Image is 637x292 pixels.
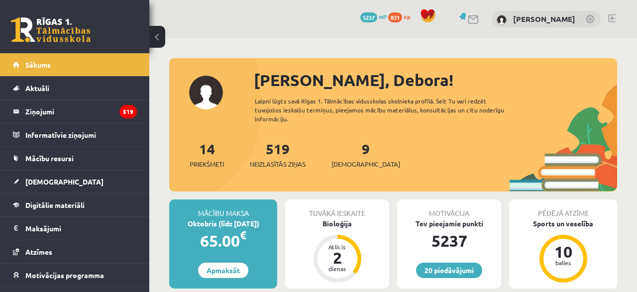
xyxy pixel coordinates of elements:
[25,60,51,69] span: Sākums
[548,244,578,260] div: 10
[240,228,246,242] span: €
[13,53,137,76] a: Sākums
[360,12,377,22] span: 5237
[285,218,389,229] div: Bioloģija
[404,12,410,20] span: xp
[509,218,617,284] a: Sports un veselība 10 balles
[190,140,224,169] a: 14Priekšmeti
[254,68,617,92] div: [PERSON_NAME], Debora!
[25,200,85,209] span: Digitālie materiāli
[548,260,578,266] div: balles
[416,263,482,278] a: 20 piedāvājumi
[285,199,389,218] div: Tuvākā ieskaite
[379,12,387,20] span: mP
[198,263,248,278] a: Apmaksāt
[25,271,104,280] span: Motivācijas programma
[397,199,501,218] div: Motivācija
[509,199,617,218] div: Pēdējā atzīme
[169,199,277,218] div: Mācību maksa
[13,194,137,216] a: Digitālie materiāli
[331,159,400,169] span: [DEMOGRAPHIC_DATA]
[513,14,575,24] a: [PERSON_NAME]
[13,77,137,99] a: Aktuāli
[190,159,224,169] span: Priekšmeti
[13,217,137,240] a: Maksājumi
[322,266,352,272] div: dienas
[397,218,501,229] div: Tev pieejamie punkti
[285,218,389,284] a: Bioloģija Atlicis 2 dienas
[25,217,137,240] legend: Maksājumi
[360,12,387,20] a: 5237 mP
[13,240,137,263] a: Atzīmes
[397,229,501,253] div: 5237
[13,264,137,287] a: Motivācijas programma
[25,84,49,93] span: Aktuāli
[25,123,137,146] legend: Informatīvie ziņojumi
[331,140,400,169] a: 9[DEMOGRAPHIC_DATA]
[25,154,74,163] span: Mācību resursi
[250,140,306,169] a: 519Neizlasītās ziņas
[250,159,306,169] span: Neizlasītās ziņas
[25,100,137,123] legend: Ziņojumi
[322,244,352,250] div: Atlicis
[388,12,402,22] span: 831
[13,147,137,170] a: Mācību resursi
[13,170,137,193] a: [DEMOGRAPHIC_DATA]
[322,250,352,266] div: 2
[25,177,104,186] span: [DEMOGRAPHIC_DATA]
[388,12,415,20] a: 831 xp
[509,218,617,229] div: Sports un veselība
[25,247,52,256] span: Atzīmes
[13,123,137,146] a: Informatīvie ziņojumi
[11,17,91,42] a: Rīgas 1. Tālmācības vidusskola
[169,229,277,253] div: 65.00
[13,100,137,123] a: Ziņojumi519
[169,218,277,229] div: Oktobris (līdz [DATE])
[497,15,507,25] img: Debora Farbere
[119,105,137,118] i: 519
[255,97,524,123] div: Laipni lūgts savā Rīgas 1. Tālmācības vidusskolas skolnieka profilā. Šeit Tu vari redzēt tuvojošo...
